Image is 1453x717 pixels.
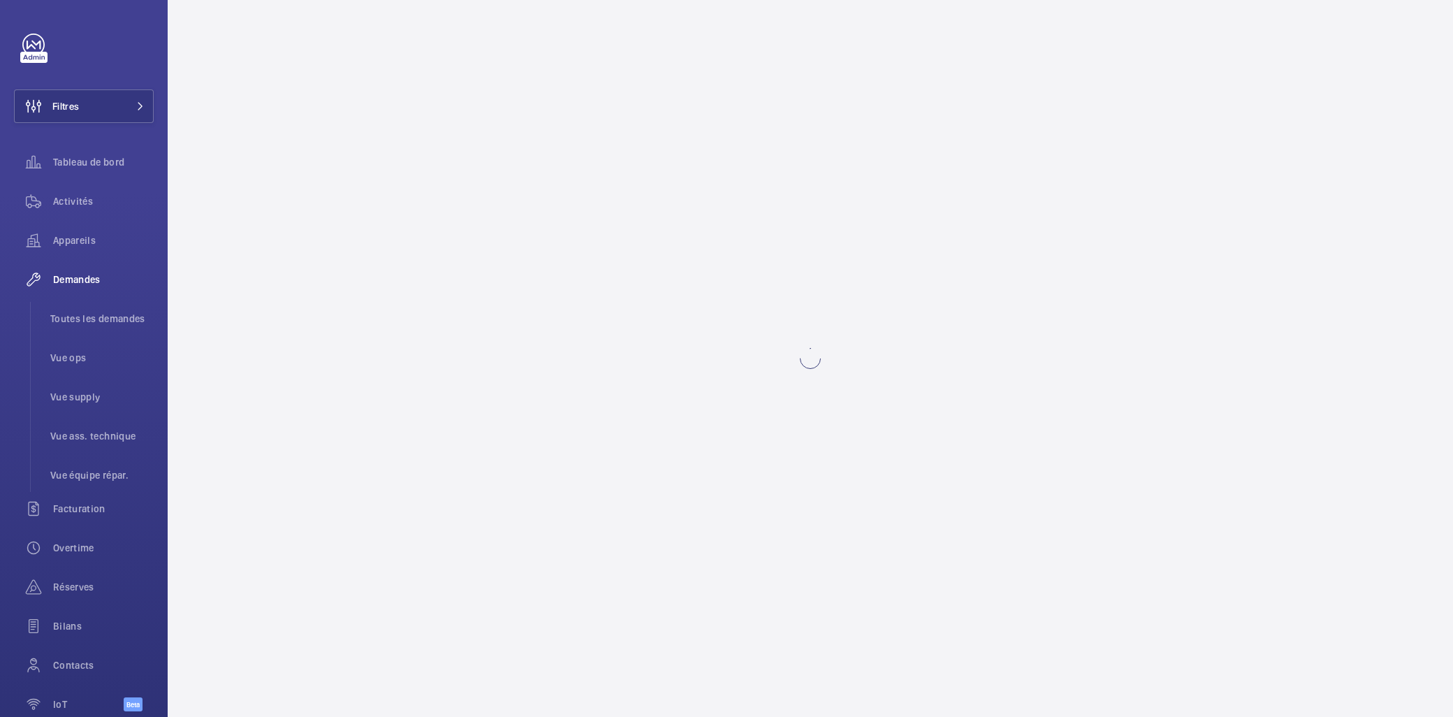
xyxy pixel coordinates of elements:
span: Vue ops [50,351,154,365]
span: IoT [53,697,124,711]
span: Filtres [52,99,79,113]
span: Bilans [53,619,154,633]
span: Beta [124,697,143,711]
button: Filtres [14,89,154,123]
span: Toutes les demandes [50,312,154,326]
span: Overtime [53,541,154,555]
span: Vue ass. technique [50,429,154,443]
span: Demandes [53,273,154,287]
span: Vue supply [50,390,154,404]
span: Facturation [53,502,154,516]
span: Appareils [53,233,154,247]
span: Tableau de bord [53,155,154,169]
span: Activités [53,194,154,208]
span: Contacts [53,658,154,672]
span: Réserves [53,580,154,594]
span: Vue équipe répar. [50,468,154,482]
